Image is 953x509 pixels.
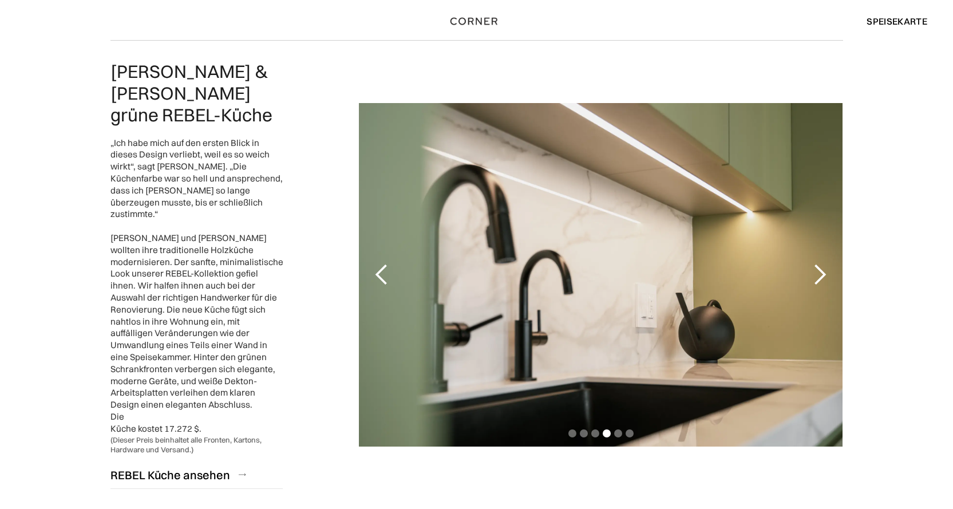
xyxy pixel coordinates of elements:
[568,429,576,437] div: Folie 1 von 6 anzeigen
[110,60,272,126] font: [PERSON_NAME] & [PERSON_NAME] grüne REBEL-Küche
[626,429,634,437] div: Folie 6 von 6 anzeigen
[867,15,927,27] font: Speisekarte
[855,11,927,31] div: Speisekarte
[797,103,843,447] div: nächste Folie
[591,429,599,437] div: Folie 3 von 6 anzeigen
[110,137,283,220] font: „Ich habe mich auf den ersten Blick in dieses Design verliebt, weil es so weich wirkt“, sagt [PER...
[359,103,843,447] div: 4 von 6
[110,435,262,455] font: (Dieser Preis beinhaltet alle Fronten, Kartons, Hardware und Versand.)
[603,429,611,437] div: Folie 4 von 6 anzeigen
[359,103,843,447] div: Karussell
[580,429,588,437] div: Folie 2 von 6 anzeigen
[110,461,283,489] a: REBEL Küche ansehen
[110,468,230,482] font: REBEL Küche ansehen
[359,103,405,447] div: vorherige Folie
[110,232,283,410] font: [PERSON_NAME] und [PERSON_NAME] wollten ihre traditionelle Holzküche modernisieren. Der sanfte, m...
[110,423,201,434] font: Küche kostet 17.272 $.
[438,14,515,29] a: heim
[110,411,124,422] font: Die
[614,429,622,437] div: Folie 5 von 6 anzeigen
